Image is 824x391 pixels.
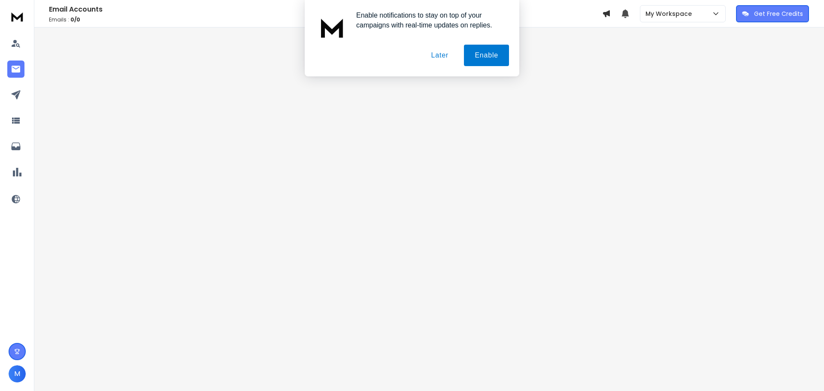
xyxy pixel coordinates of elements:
img: notification icon [315,10,349,45]
button: Later [420,45,459,66]
div: Enable notifications to stay on top of your campaigns with real-time updates on replies. [349,10,509,30]
button: M [9,365,26,382]
button: Enable [464,45,509,66]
